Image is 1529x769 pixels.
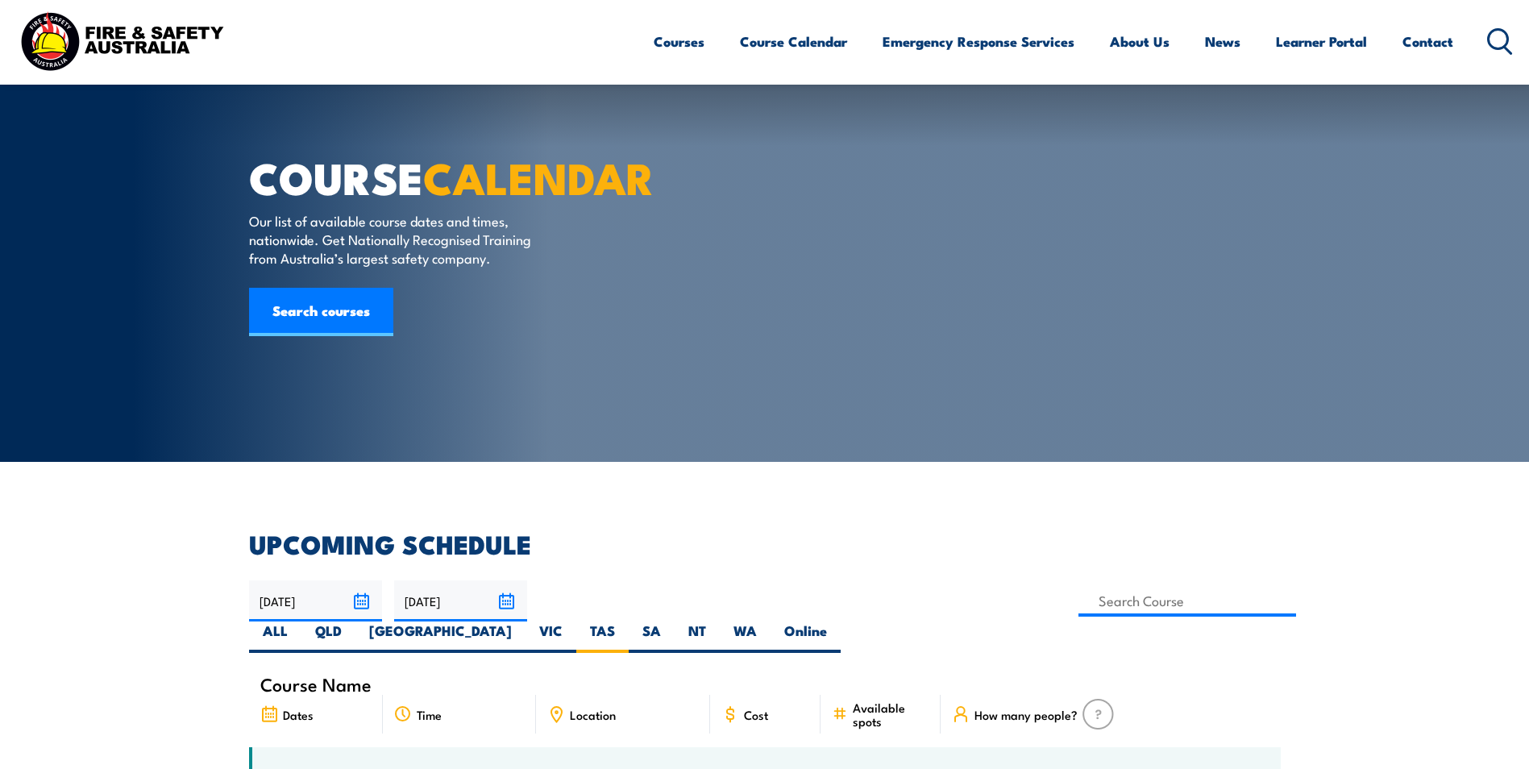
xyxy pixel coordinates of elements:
input: Search Course [1078,585,1297,617]
strong: CALENDAR [423,143,654,210]
a: Contact [1402,20,1453,63]
a: Learner Portal [1276,20,1367,63]
span: Location [570,708,616,721]
span: Time [417,708,442,721]
span: Available spots [853,700,929,728]
label: SA [629,621,675,653]
input: To date [394,580,527,621]
h1: COURSE [249,158,647,196]
label: ALL [249,621,301,653]
label: VIC [526,621,576,653]
label: QLD [301,621,355,653]
label: Online [771,621,841,653]
label: NT [675,621,720,653]
a: Courses [654,20,704,63]
span: Course Name [260,677,372,691]
a: About Us [1110,20,1170,63]
label: TAS [576,621,629,653]
label: [GEOGRAPHIC_DATA] [355,621,526,653]
p: Our list of available course dates and times, nationwide. Get Nationally Recognised Training from... [249,211,543,268]
a: Course Calendar [740,20,847,63]
a: Search courses [249,288,393,336]
span: How many people? [974,708,1078,721]
a: News [1205,20,1240,63]
label: WA [720,621,771,653]
span: Cost [744,708,768,721]
a: Emergency Response Services [883,20,1074,63]
h2: UPCOMING SCHEDULE [249,532,1281,555]
span: Dates [283,708,314,721]
input: From date [249,580,382,621]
